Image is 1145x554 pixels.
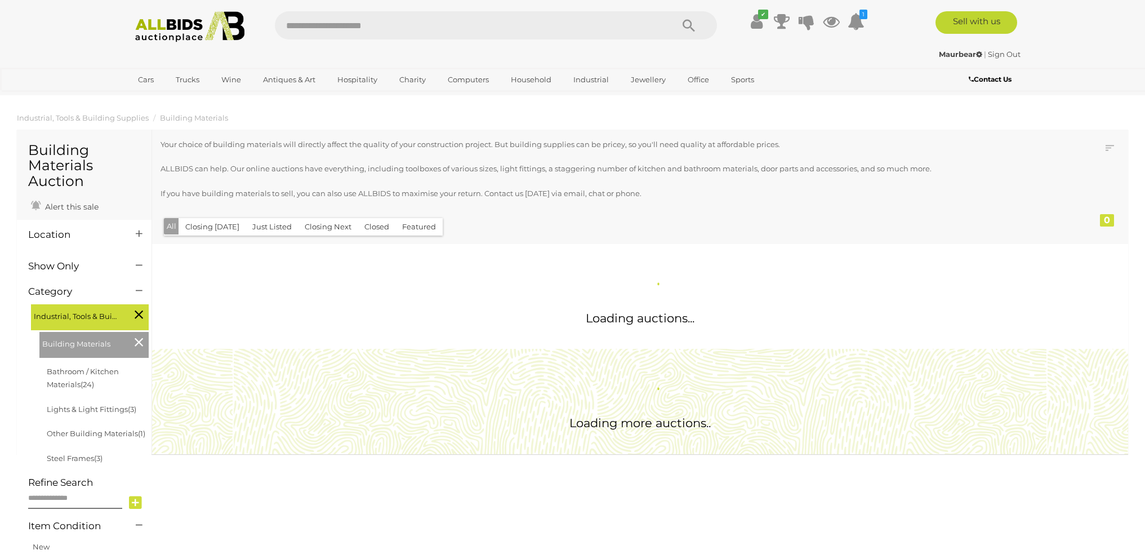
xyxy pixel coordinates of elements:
[330,70,385,89] a: Hospitality
[586,311,694,325] span: Loading auctions...
[81,380,94,389] span: (24)
[298,218,358,236] button: Closing Next
[28,197,101,214] a: Alert this sale
[661,11,717,39] button: Search
[623,70,673,89] a: Jewellery
[256,70,323,89] a: Antiques & Art
[131,70,161,89] a: Cars
[758,10,768,19] i: ✔
[848,11,865,32] a: 1
[969,75,1012,83] b: Contact Us
[17,113,149,122] a: Industrial, Tools & Building Supplies
[984,50,986,59] span: |
[160,113,228,122] a: Building Materials
[42,335,127,351] span: Building Materials
[969,73,1014,86] a: Contact Us
[395,218,443,236] button: Featured
[33,542,50,551] a: New
[392,70,433,89] a: Charity
[988,50,1021,59] a: Sign Out
[28,229,119,240] h4: Location
[859,10,867,19] i: 1
[214,70,248,89] a: Wine
[164,218,179,234] button: All
[440,70,496,89] a: Computers
[47,429,145,438] a: Other Building Materials(1)
[939,50,984,59] a: Maurbear
[168,70,207,89] a: Trucks
[161,162,1031,175] p: ALLBIDS can help. Our online auctions have everything, including toolboxes of various sizes, ligh...
[131,89,225,108] a: [GEOGRAPHIC_DATA]
[34,307,118,323] span: Industrial, Tools & Building Supplies
[47,367,119,389] a: Bathroom / Kitchen Materials(24)
[47,405,136,414] a: Lights & Light Fittings(3)
[138,429,145,438] span: (1)
[161,187,1031,200] p: If you have building materials to sell, you can also use ALLBIDS to maximise your return. Contact...
[28,261,119,272] h4: Show Only
[680,70,716,89] a: Office
[28,286,119,297] h4: Category
[569,416,711,430] span: Loading more auctions..
[246,218,298,236] button: Just Listed
[179,218,246,236] button: Closing [DATE]
[47,454,103,463] a: Steel Frames(3)
[129,11,251,42] img: Allbids.com.au
[358,218,396,236] button: Closed
[566,70,616,89] a: Industrial
[749,11,765,32] a: ✔
[28,521,119,531] h4: Item Condition
[42,202,99,212] span: Alert this sale
[28,143,140,189] h1: Building Materials Auction
[1100,214,1114,227] div: 0
[128,405,136,414] span: (3)
[161,138,1031,151] p: Your choice of building materials will directly affect the quality of your construction project. ...
[724,70,761,89] a: Sports
[94,454,103,463] span: (3)
[28,477,149,488] h4: Refine Search
[935,11,1017,34] a: Sell with us
[504,70,559,89] a: Household
[939,50,982,59] strong: Maurbear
